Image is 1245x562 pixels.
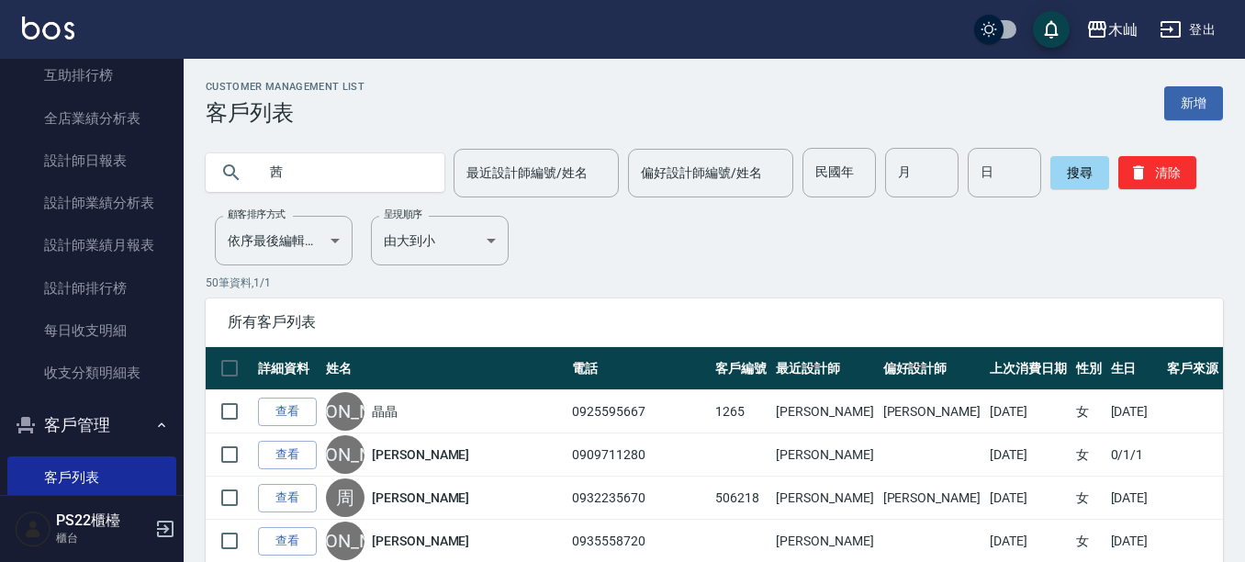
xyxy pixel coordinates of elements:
[371,216,509,265] div: 由大到小
[1050,156,1109,189] button: 搜尋
[22,17,74,39] img: Logo
[771,390,878,433] td: [PERSON_NAME]
[985,390,1071,433] td: [DATE]
[567,390,711,433] td: 0925595667
[1079,11,1145,49] button: 木屾
[985,347,1071,390] th: 上次消費日期
[771,347,878,390] th: 最近設計師
[1152,13,1223,47] button: 登出
[258,398,317,426] a: 查看
[326,478,365,517] div: 周
[1118,156,1196,189] button: 清除
[56,511,150,530] h5: PS22櫃檯
[15,511,51,547] img: Person
[985,433,1071,477] td: [DATE]
[7,54,176,96] a: 互助排行榜
[7,401,176,449] button: 客戶管理
[1162,347,1223,390] th: 客戶來源
[7,97,176,140] a: 全店業績分析表
[7,267,176,309] a: 設計師排行榜
[7,309,176,352] a: 每日收支明細
[206,275,1223,291] p: 50 筆資料, 1 / 1
[258,527,317,556] a: 查看
[1033,11,1070,48] button: save
[711,477,771,520] td: 506218
[879,347,985,390] th: 偏好設計師
[372,402,398,421] a: 晶晶
[258,441,317,469] a: 查看
[7,456,176,499] a: 客戶列表
[771,433,878,477] td: [PERSON_NAME]
[258,484,317,512] a: 查看
[372,445,469,464] a: [PERSON_NAME]
[321,347,567,390] th: 姓名
[228,313,1201,332] span: 所有客戶列表
[985,477,1071,520] td: [DATE]
[1106,347,1163,390] th: 生日
[7,224,176,266] a: 設計師業績月報表
[253,347,321,390] th: 詳細資料
[1108,18,1138,41] div: 木屾
[879,390,985,433] td: [PERSON_NAME]
[1164,86,1223,120] a: 新增
[1106,390,1163,433] td: [DATE]
[206,81,365,93] h2: Customer Management List
[1106,477,1163,520] td: [DATE]
[326,392,365,431] div: [PERSON_NAME]
[7,352,176,394] a: 收支分類明細表
[1071,347,1106,390] th: 性別
[567,477,711,520] td: 0932235670
[372,489,469,507] a: [PERSON_NAME]
[7,140,176,182] a: 設計師日報表
[771,477,878,520] td: [PERSON_NAME]
[1071,433,1106,477] td: 女
[567,433,711,477] td: 0909711280
[326,435,365,474] div: [PERSON_NAME]
[711,390,771,433] td: 1265
[1071,477,1106,520] td: 女
[215,216,353,265] div: 依序最後編輯時間
[1071,390,1106,433] td: 女
[7,182,176,224] a: 設計師業績分析表
[384,208,422,221] label: 呈現順序
[257,148,430,197] input: 搜尋關鍵字
[879,477,985,520] td: [PERSON_NAME]
[228,208,286,221] label: 顧客排序方式
[711,347,771,390] th: 客戶編號
[1106,433,1163,477] td: 0/1/1
[567,347,711,390] th: 電話
[56,530,150,546] p: 櫃台
[326,522,365,560] div: [PERSON_NAME]
[206,100,365,126] h3: 客戶列表
[372,532,469,550] a: [PERSON_NAME]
